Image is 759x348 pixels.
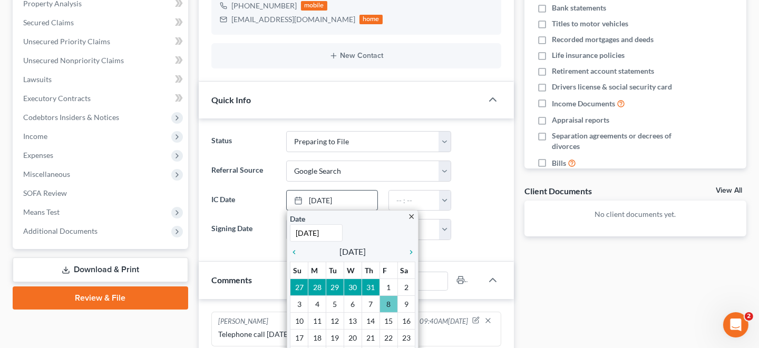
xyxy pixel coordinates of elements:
[362,296,379,313] td: 7
[308,279,326,296] td: 28
[407,213,415,221] i: close
[552,3,606,13] span: Bank statements
[552,18,628,29] span: Titles to motor vehicles
[344,330,362,346] td: 20
[552,98,615,109] span: Income Documents
[290,248,304,256] i: chevron_left
[23,151,53,160] span: Expenses
[23,56,124,65] span: Unsecured Nonpriority Claims
[301,1,327,11] div: mobile
[211,95,251,105] span: Quick Info
[344,262,362,279] th: W
[420,316,468,326] span: 09:40AM[DATE]
[308,313,326,330] td: 11
[552,82,672,92] span: Drivers license & social security card
[290,224,343,242] input: 1/1/2013
[716,187,742,194] a: View All
[379,313,397,330] td: 15
[13,286,188,310] a: Review & File
[379,330,397,346] td: 22
[13,257,188,282] a: Download & Print
[552,131,682,152] span: Separation agreements or decrees of divorces
[23,132,47,141] span: Income
[15,51,188,70] a: Unsecured Nonpriority Claims
[552,50,625,61] span: Life insurance policies
[308,330,326,346] td: 18
[23,207,60,216] span: Means Test
[308,296,326,313] td: 4
[23,188,67,197] span: SOFA Review
[339,245,366,258] span: [DATE]
[552,66,654,76] span: Retirement account statements
[206,190,281,211] label: IC Date
[231,1,297,11] div: [PHONE_NUMBER]
[402,245,415,258] a: chevron_right
[15,89,188,108] a: Executory Contracts
[359,15,383,24] div: home
[524,185,592,196] div: Client Documents
[552,158,566,168] span: Bills
[23,94,91,103] span: Executory Contracts
[218,316,268,327] div: [PERSON_NAME]
[397,262,415,279] th: Sa
[326,313,344,330] td: 12
[15,32,188,51] a: Unsecured Priority Claims
[308,262,326,279] th: M
[15,13,188,32] a: Secured Claims
[23,226,98,235] span: Additional Documents
[723,312,748,337] iframe: Intercom live chat
[397,313,415,330] td: 16
[344,313,362,330] td: 13
[379,279,397,296] td: 1
[231,14,355,25] div: [EMAIL_ADDRESS][DOMAIN_NAME]
[23,18,74,27] span: Secured Claims
[344,296,362,313] td: 6
[379,262,397,279] th: F
[402,248,415,256] i: chevron_right
[290,213,305,224] label: Date
[362,279,379,296] td: 31
[23,170,70,178] span: Miscellaneous
[533,209,738,220] p: No client documents yet.
[23,113,119,122] span: Codebtors Insiders & Notices
[745,312,753,321] span: 2
[407,210,415,222] a: close
[326,262,344,279] th: Tu
[23,37,110,46] span: Unsecured Priority Claims
[362,313,379,330] td: 14
[389,191,439,211] input: -- : --
[290,330,308,346] td: 17
[218,329,494,340] div: Telephone call [DATE]
[397,296,415,313] td: 9
[206,161,281,182] label: Referral Source
[326,296,344,313] td: 5
[206,131,281,152] label: Status
[290,313,308,330] td: 10
[206,219,281,240] label: Signing Date
[397,330,415,346] td: 23
[344,279,362,296] td: 30
[220,52,493,60] button: New Contact
[15,70,188,89] a: Lawsuits
[362,330,379,346] td: 21
[211,275,252,285] span: Comments
[552,115,609,125] span: Appraisal reports
[290,245,304,258] a: chevron_left
[379,296,397,313] td: 8
[552,34,654,45] span: Recorded mortgages and deeds
[326,330,344,346] td: 19
[362,262,379,279] th: Th
[326,279,344,296] td: 29
[397,279,415,296] td: 2
[15,184,188,203] a: SOFA Review
[290,279,308,296] td: 27
[290,262,308,279] th: Su
[23,75,52,84] span: Lawsuits
[287,191,377,211] a: [DATE]
[290,296,308,313] td: 3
